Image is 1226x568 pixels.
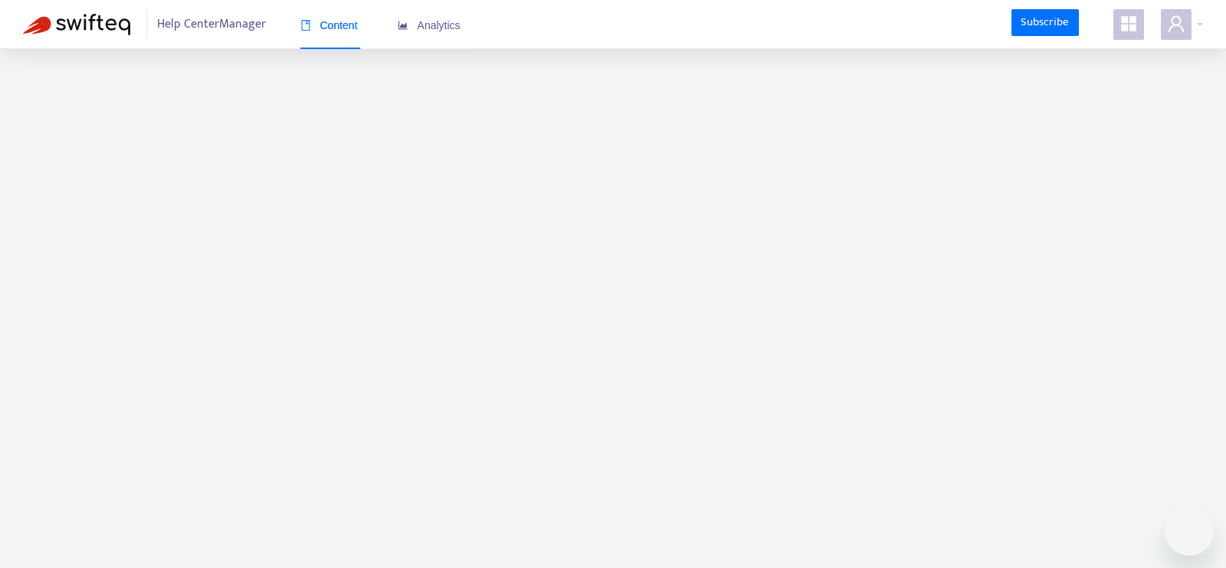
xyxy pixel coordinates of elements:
[300,19,358,31] span: Content
[300,20,311,31] span: book
[398,19,461,31] span: Analytics
[1011,9,1079,37] a: Subscribe
[1165,507,1214,556] iframe: Button to launch messaging window
[157,10,266,39] span: Help Center Manager
[1167,15,1185,33] span: user
[398,20,408,31] span: area-chart
[23,14,130,35] img: Swifteq
[1119,15,1138,33] span: appstore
